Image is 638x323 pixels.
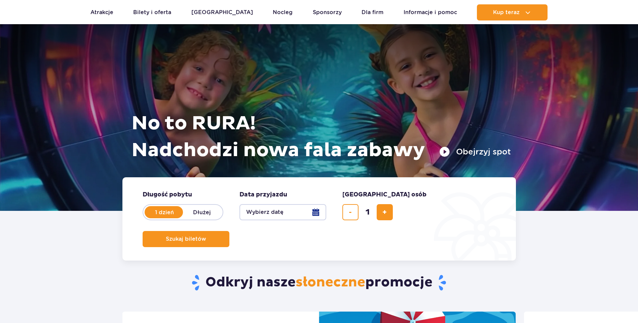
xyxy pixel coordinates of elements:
[132,110,511,164] h1: No to RURA! Nadchodzi nowa fala zabawy
[90,4,113,20] a: Atrakcje
[145,205,184,219] label: 1 dzień
[342,204,359,220] button: usuń bilet
[122,274,516,291] h2: Odkryj nasze promocje
[133,4,171,20] a: Bilety i oferta
[273,4,293,20] a: Nocleg
[313,4,342,20] a: Sponsorzy
[191,4,253,20] a: [GEOGRAPHIC_DATA]
[122,177,516,261] form: Planowanie wizyty w Park of Poland
[296,274,365,291] span: słoneczne
[362,4,383,20] a: Dla firm
[143,231,229,247] button: Szukaj biletów
[239,204,326,220] button: Wybierz datę
[143,191,192,199] span: Długość pobytu
[477,4,548,20] button: Kup teraz
[404,4,457,20] a: Informacje i pomoc
[377,204,393,220] button: dodaj bilet
[239,191,287,199] span: Data przyjazdu
[342,191,426,199] span: [GEOGRAPHIC_DATA] osób
[493,9,520,15] span: Kup teraz
[360,204,376,220] input: liczba biletów
[439,146,511,157] button: Obejrzyj spot
[166,236,206,242] span: Szukaj biletów
[183,205,221,219] label: Dłużej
